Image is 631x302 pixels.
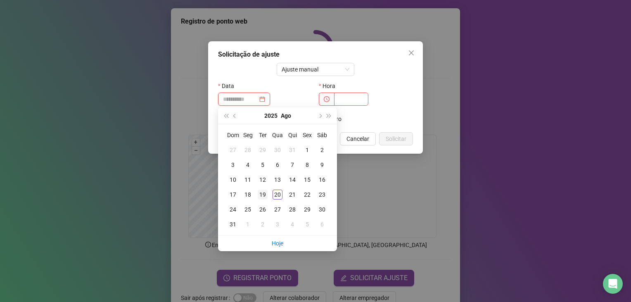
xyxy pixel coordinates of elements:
[230,107,240,124] button: prev-year
[340,132,376,145] button: Cancelar
[255,202,270,217] td: 2025-08-26
[243,160,253,170] div: 4
[273,205,282,214] div: 27
[240,202,255,217] td: 2025-08-25
[317,205,327,214] div: 30
[273,175,282,185] div: 13
[218,50,413,59] div: Solicitação de ajuste
[273,190,282,200] div: 20
[300,128,315,143] th: Sex
[282,63,350,76] span: Ajuste manual
[228,205,238,214] div: 24
[281,107,291,124] button: month panel
[240,157,255,172] td: 2025-08-04
[315,157,330,172] td: 2025-08-09
[324,96,330,102] span: clock-circle
[243,190,253,200] div: 18
[270,172,285,187] td: 2025-08-13
[603,274,623,294] div: Open Intercom Messenger
[228,175,238,185] div: 10
[285,187,300,202] td: 2025-08-21
[225,157,240,172] td: 2025-08-03
[315,217,330,232] td: 2025-09-06
[287,175,297,185] div: 14
[287,145,297,155] div: 31
[255,187,270,202] td: 2025-08-19
[319,79,341,93] label: Hora
[255,157,270,172] td: 2025-08-05
[243,205,253,214] div: 25
[255,172,270,187] td: 2025-08-12
[273,160,282,170] div: 6
[272,240,283,247] a: Hoje
[225,187,240,202] td: 2025-08-17
[317,219,327,229] div: 6
[258,175,268,185] div: 12
[300,187,315,202] td: 2025-08-22
[300,157,315,172] td: 2025-08-08
[285,217,300,232] td: 2025-09-04
[225,172,240,187] td: 2025-08-10
[264,107,278,124] button: year panel
[285,172,300,187] td: 2025-08-14
[285,128,300,143] th: Qui
[302,145,312,155] div: 1
[405,46,418,59] button: Close
[300,202,315,217] td: 2025-08-29
[240,217,255,232] td: 2025-09-01
[408,50,415,56] span: close
[258,205,268,214] div: 26
[315,143,330,157] td: 2025-08-02
[243,145,253,155] div: 28
[258,219,268,229] div: 2
[228,160,238,170] div: 3
[315,107,324,124] button: next-year
[315,187,330,202] td: 2025-08-23
[258,145,268,155] div: 29
[255,217,270,232] td: 2025-09-02
[243,219,253,229] div: 1
[302,160,312,170] div: 8
[270,143,285,157] td: 2025-07-30
[317,160,327,170] div: 9
[346,134,369,143] span: Cancelar
[317,145,327,155] div: 2
[225,217,240,232] td: 2025-08-31
[379,132,413,145] button: Solicitar
[285,157,300,172] td: 2025-08-07
[300,172,315,187] td: 2025-08-15
[255,143,270,157] td: 2025-07-29
[317,190,327,200] div: 23
[287,219,297,229] div: 4
[302,190,312,200] div: 22
[273,145,282,155] div: 30
[228,219,238,229] div: 31
[302,219,312,229] div: 5
[225,128,240,143] th: Dom
[225,202,240,217] td: 2025-08-24
[270,217,285,232] td: 2025-09-03
[240,128,255,143] th: Seg
[270,202,285,217] td: 2025-08-27
[221,107,230,124] button: super-prev-year
[228,190,238,200] div: 17
[255,128,270,143] th: Ter
[302,205,312,214] div: 29
[258,160,268,170] div: 5
[270,157,285,172] td: 2025-08-06
[300,143,315,157] td: 2025-08-01
[317,175,327,185] div: 16
[225,143,240,157] td: 2025-07-27
[315,128,330,143] th: Sáb
[285,143,300,157] td: 2025-07-31
[270,128,285,143] th: Qua
[300,217,315,232] td: 2025-09-05
[218,79,240,93] label: Data
[285,202,300,217] td: 2025-08-28
[287,190,297,200] div: 21
[258,190,268,200] div: 19
[287,160,297,170] div: 7
[240,143,255,157] td: 2025-07-28
[273,219,282,229] div: 3
[243,175,253,185] div: 11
